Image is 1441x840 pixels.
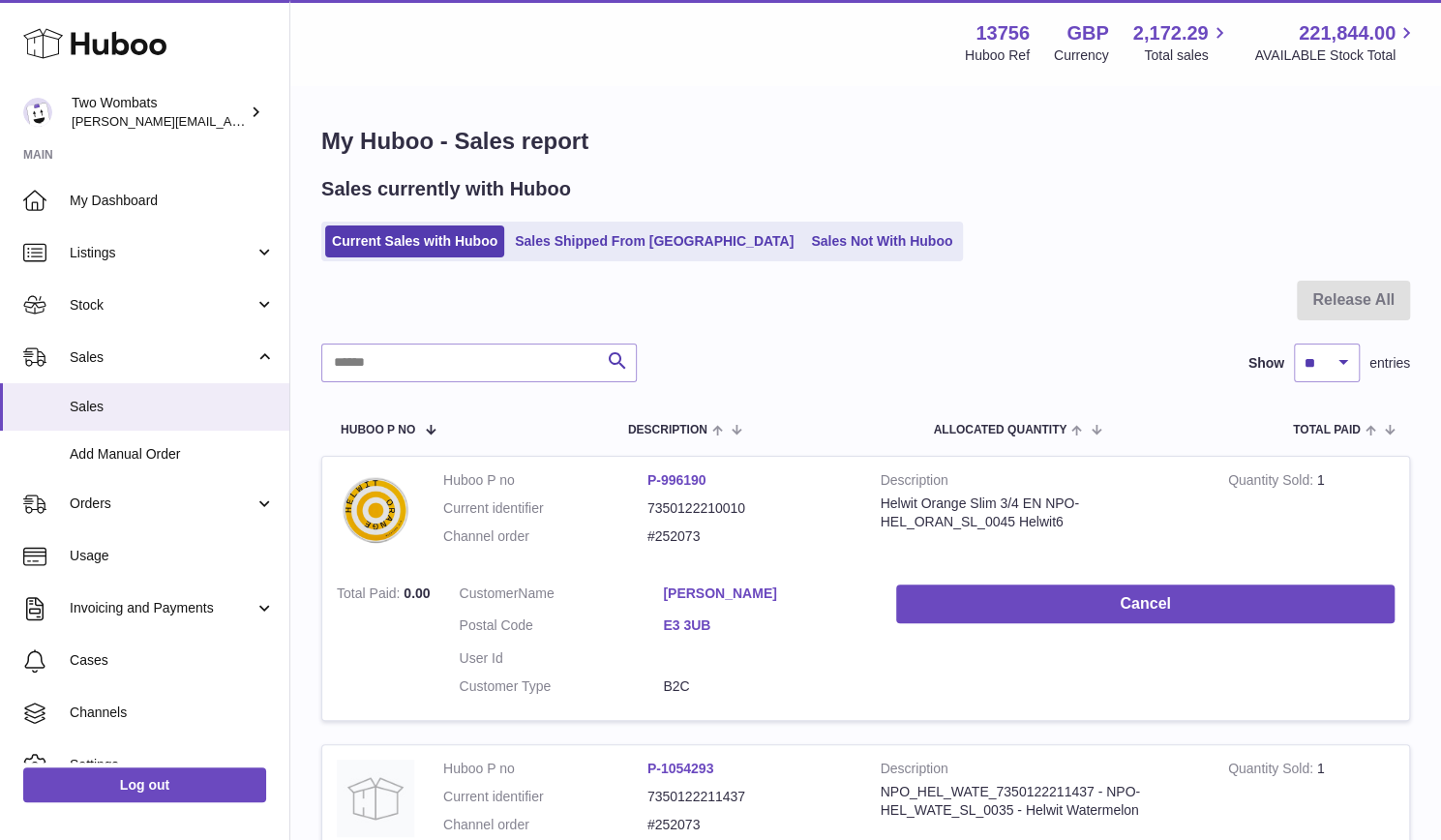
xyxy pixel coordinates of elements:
a: P-1054293 [647,761,714,776]
dd: #252073 [647,527,852,546]
div: Currency [1054,46,1109,65]
strong: Quantity Sold [1228,472,1317,493]
span: Orders [70,495,255,513]
dt: Name [460,585,664,608]
dt: Current identifier [443,788,647,806]
span: Cases [70,651,275,670]
img: no-photo.jpg [337,760,414,837]
label: Show [1248,354,1284,373]
span: Add Manual Order [70,445,275,464]
span: ALLOCATED Quantity [933,424,1066,436]
h2: Sales currently with Huboo [321,176,571,202]
strong: Description [881,471,1199,495]
span: AVAILABLE Stock Total [1254,46,1418,65]
span: Channels [70,704,275,722]
button: Cancel [896,585,1395,624]
span: [PERSON_NAME][EMAIL_ADDRESS][DOMAIN_NAME] [72,113,388,129]
span: entries [1369,354,1410,373]
img: Helwit_Orange_Slim_3_4_Nicotine_Pouches-7350122210010.webp [337,471,414,549]
a: E3 3UB [663,616,867,635]
dd: 7350122210010 [647,499,852,518]
span: Sales [70,398,275,416]
strong: Description [881,760,1199,783]
span: Stock [70,296,255,315]
span: 2,172.29 [1133,20,1209,46]
dt: Huboo P no [443,760,647,778]
dt: Current identifier [443,499,647,518]
span: Settings [70,756,275,774]
div: Huboo Ref [965,46,1030,65]
span: 221,844.00 [1299,20,1396,46]
span: My Dashboard [70,192,275,210]
a: Current Sales with Huboo [325,225,504,257]
strong: GBP [1066,20,1108,46]
dt: Channel order [443,816,647,834]
strong: Total Paid [337,585,404,606]
dd: B2C [663,677,867,696]
dt: User Id [460,649,664,668]
dd: #252073 [647,816,852,834]
strong: Quantity Sold [1228,761,1317,781]
span: Listings [70,244,255,262]
a: 221,844.00 AVAILABLE Stock Total [1254,20,1418,65]
span: Usage [70,547,275,565]
strong: 13756 [976,20,1030,46]
span: Total sales [1144,46,1230,65]
span: Total paid [1293,424,1361,436]
dt: Postal Code [460,616,664,640]
h1: My Huboo - Sales report [321,126,1410,157]
a: [PERSON_NAME] [663,585,867,603]
span: Description [628,424,707,436]
td: 1 [1214,457,1409,570]
a: P-996190 [647,472,706,488]
a: Sales Not With Huboo [804,225,959,257]
span: Huboo P no [341,424,415,436]
a: Log out [23,767,266,802]
dd: 7350122211437 [647,788,852,806]
div: Two Wombats [72,94,246,131]
dt: Huboo P no [443,471,647,490]
span: Customer [460,585,519,601]
dt: Customer Type [460,677,664,696]
span: 0.00 [404,585,430,601]
span: Invoicing and Payments [70,599,255,617]
span: Sales [70,348,255,367]
div: NPO_HEL_WATE_7350122211437 - NPO-HEL_WATE_SL_0035 - Helwit Watermelon [881,783,1199,820]
div: Helwit Orange Slim 3/4 EN NPO-HEL_ORAN_SL_0045 Helwit6 [881,495,1199,531]
dt: Channel order [443,527,647,546]
a: 2,172.29 Total sales [1133,20,1231,65]
img: alan@twowombats.com [23,98,52,127]
a: Sales Shipped From [GEOGRAPHIC_DATA] [508,225,800,257]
